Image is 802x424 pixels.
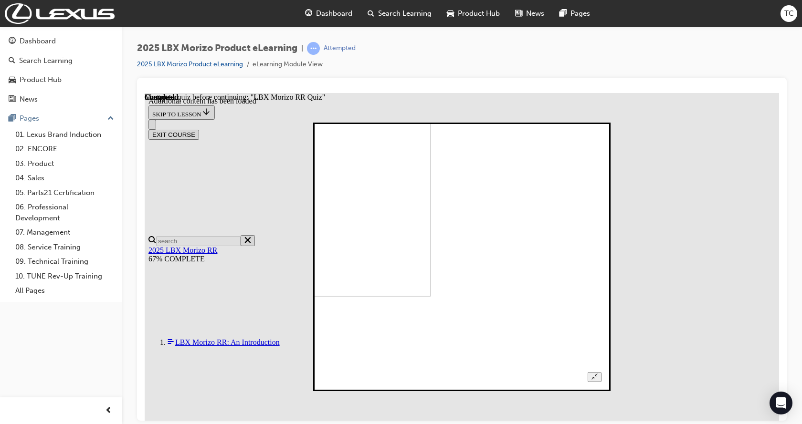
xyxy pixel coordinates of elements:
a: 10. TUNE Rev-Up Training [11,269,118,284]
li: eLearning Module View [253,59,323,70]
span: Pages [570,8,590,19]
button: TC [781,5,797,22]
div: Product Hub [20,74,62,85]
button: Pages [4,110,118,127]
span: car-icon [447,8,454,20]
span: guage-icon [9,37,16,46]
div: Search Learning [19,55,73,66]
img: Trak [5,3,115,24]
a: 05. Parts21 Certification [11,186,118,200]
a: 06. Professional Development [11,200,118,225]
a: news-iconNews [507,4,552,23]
span: News [526,8,544,19]
span: pages-icon [559,8,567,20]
a: search-iconSearch Learning [360,4,439,23]
a: 02. ENCORE [11,142,118,156]
span: news-icon [9,95,16,104]
a: car-iconProduct Hub [439,4,507,23]
button: Unzoom image [443,279,457,289]
span: pages-icon [9,114,16,123]
div: Dashboard [20,36,56,47]
span: learningRecordVerb_ATTEMPT-icon [307,42,320,55]
a: guage-iconDashboard [297,4,360,23]
a: 2025 LBX Morizo Product eLearning [137,60,243,68]
div: Open Intercom Messenger [770,392,792,414]
a: 01. Lexus Brand Induction [11,127,118,142]
button: DashboardSearch LearningProduct HubNews [4,31,118,110]
span: guage-icon [305,8,312,20]
a: Dashboard [4,32,118,50]
a: 03. Product [11,156,118,171]
div: Pages [20,113,39,124]
span: prev-icon [105,405,112,417]
span: news-icon [515,8,522,20]
span: search-icon [368,8,374,20]
span: Dashboard [316,8,352,19]
a: All Pages [11,283,118,298]
div: Attempted [324,44,356,53]
span: search-icon [9,57,15,65]
span: | [301,43,303,54]
a: 04. Sales [11,171,118,186]
a: 09. Technical Training [11,254,118,269]
span: Search Learning [378,8,432,19]
span: 2025 LBX Morizo Product eLearning [137,43,297,54]
a: News [4,91,118,108]
a: Product Hub [4,71,118,89]
span: Product Hub [458,8,500,19]
a: Search Learning [4,52,118,70]
div: News [20,94,38,105]
span: TC [784,8,794,19]
a: pages-iconPages [552,4,598,23]
a: 07. Management [11,225,118,240]
span: car-icon [9,76,16,84]
span: up-icon [107,113,114,125]
a: 08. Service Training [11,240,118,255]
